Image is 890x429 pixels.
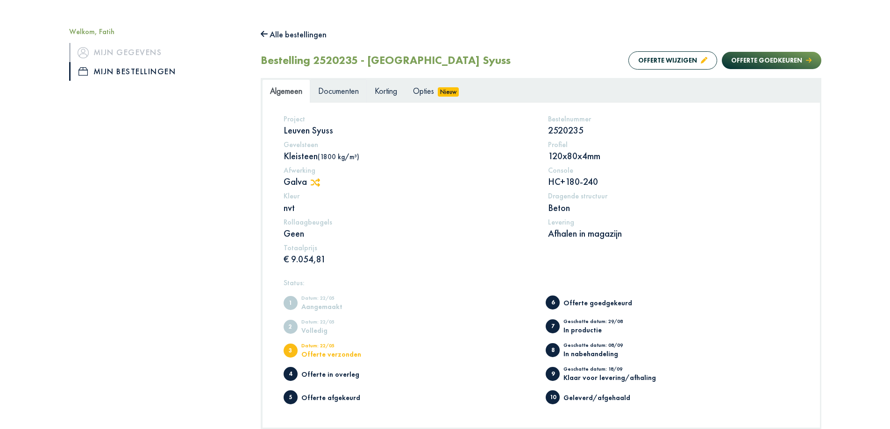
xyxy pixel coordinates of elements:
h5: Rollaagbeugels [284,218,534,226]
h5: Kleur [284,191,534,200]
span: Klaar voor levering/afhaling [546,367,560,381]
button: Offerte wijzigen [628,51,717,70]
div: In nabehandeling [563,350,641,357]
span: Korting [375,85,397,96]
button: Alle bestellingen [261,27,327,42]
button: Offerte goedkeuren [722,52,821,69]
ul: Tabs [262,79,820,102]
h5: Bestelnummer [548,114,799,123]
span: Aangemaakt [284,296,298,310]
div: Offerte goedgekeurd [563,299,641,306]
span: In productie [546,319,560,333]
p: € 9.054,81 [284,253,534,265]
div: Klaar voor levering/afhaling [563,374,656,381]
div: Datum: 22/05 [301,319,378,327]
span: Nieuw [438,87,459,97]
p: Galva [284,176,534,188]
h5: Profiel [548,140,799,149]
p: nvt [284,202,534,214]
div: Offerte in overleg [301,371,378,378]
span: Volledig [284,320,298,334]
div: Datum: 22/05 [301,295,378,303]
h5: Levering [548,218,799,226]
span: Geleverd/afgehaald [546,390,560,404]
span: Opties [413,85,434,96]
p: Geen [284,227,534,239]
span: Offerte verzonden [284,344,298,358]
div: Volledig [301,327,378,334]
div: Geschatte datum: 08/09 [563,343,641,350]
a: iconMijn bestellingen [69,62,247,81]
div: Datum: 22/05 [301,343,378,351]
div: Geschatte datum: 18/09 [563,366,656,374]
div: Geleverd/afgehaald [563,394,641,401]
h5: Totaalprijs [284,243,534,252]
h5: Status: [284,278,799,287]
div: Offerte afgekeurd [301,394,378,401]
h5: Gevelsteen [284,140,534,149]
p: Leuven Syuss [284,124,534,136]
img: icon [78,47,89,58]
h5: Project [284,114,534,123]
p: 2520235 [548,124,799,136]
h5: Dragende structuur [548,191,799,200]
p: Afhalen in magazijn [548,227,799,239]
span: Offerte goedgekeurd [546,295,560,309]
a: iconMijn gegevens [69,43,247,62]
span: Offerte afgekeurd [284,390,298,404]
span: Documenten [318,85,359,96]
div: Aangemaakt [301,303,378,310]
h5: Welkom, Fatih [69,27,247,36]
span: In nabehandeling [546,343,560,357]
div: Offerte verzonden [301,351,378,358]
p: HC+180-240 [548,176,799,188]
h2: Bestelling 2520235 - [GEOGRAPHIC_DATA] Syuss [261,54,511,67]
div: In productie [563,326,641,333]
p: Kleisteen [284,150,534,162]
p: Beton [548,202,799,214]
img: icon [78,67,88,76]
span: (1800 kg/m³) [318,152,359,161]
p: 120x80x4mm [548,150,799,162]
span: Algemeen [270,85,302,96]
h5: Console [548,166,799,175]
h5: Afwerking [284,166,534,175]
div: Geschatte datum: 29/08 [563,319,641,326]
span: Offerte in overleg [284,367,298,381]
